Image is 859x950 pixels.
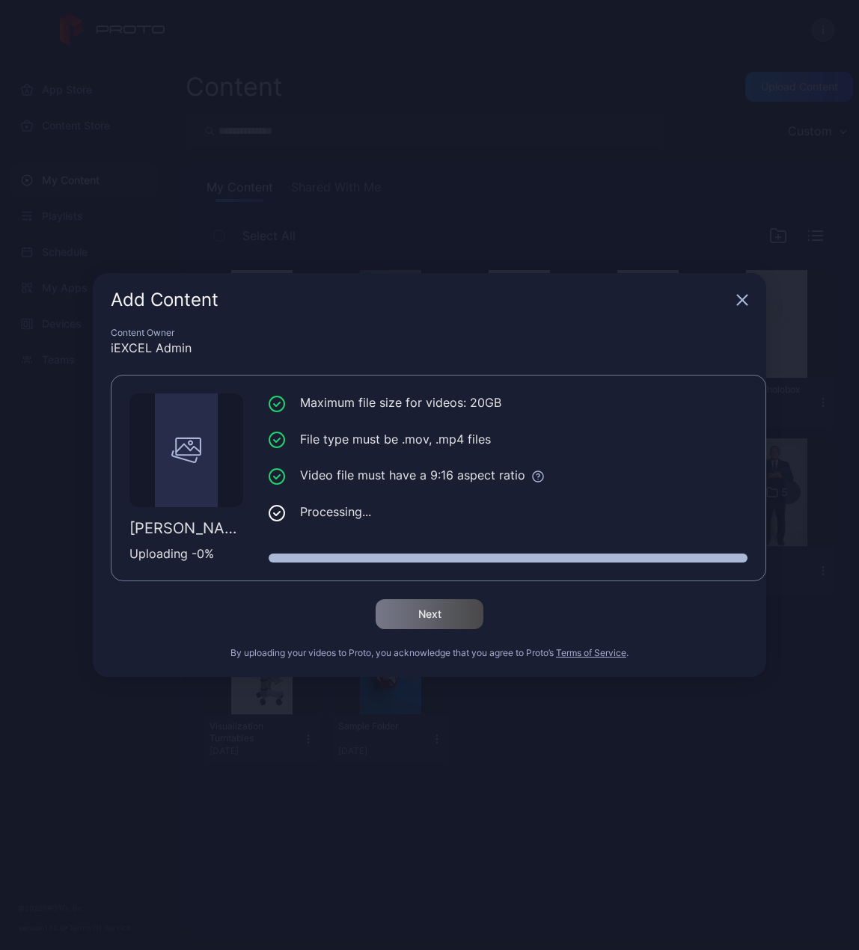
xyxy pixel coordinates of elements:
[129,519,243,537] div: [PERSON_NAME].mp4
[269,393,748,412] li: Maximum file size for videos: 20GB
[129,545,243,563] div: Uploading - 0 %
[111,339,748,357] div: iEXCEL Admin
[556,647,626,659] button: Terms of Service
[269,430,748,449] li: File type must be .mov, .mp4 files
[111,327,748,339] div: Content Owner
[269,466,748,485] li: Video file must have a 9:16 aspect ratio
[111,291,730,309] div: Add Content
[269,503,748,521] li: Processing...
[111,647,748,659] div: By uploading your videos to Proto, you acknowledge that you agree to Proto’s .
[418,608,441,620] div: Next
[376,599,483,629] button: Next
